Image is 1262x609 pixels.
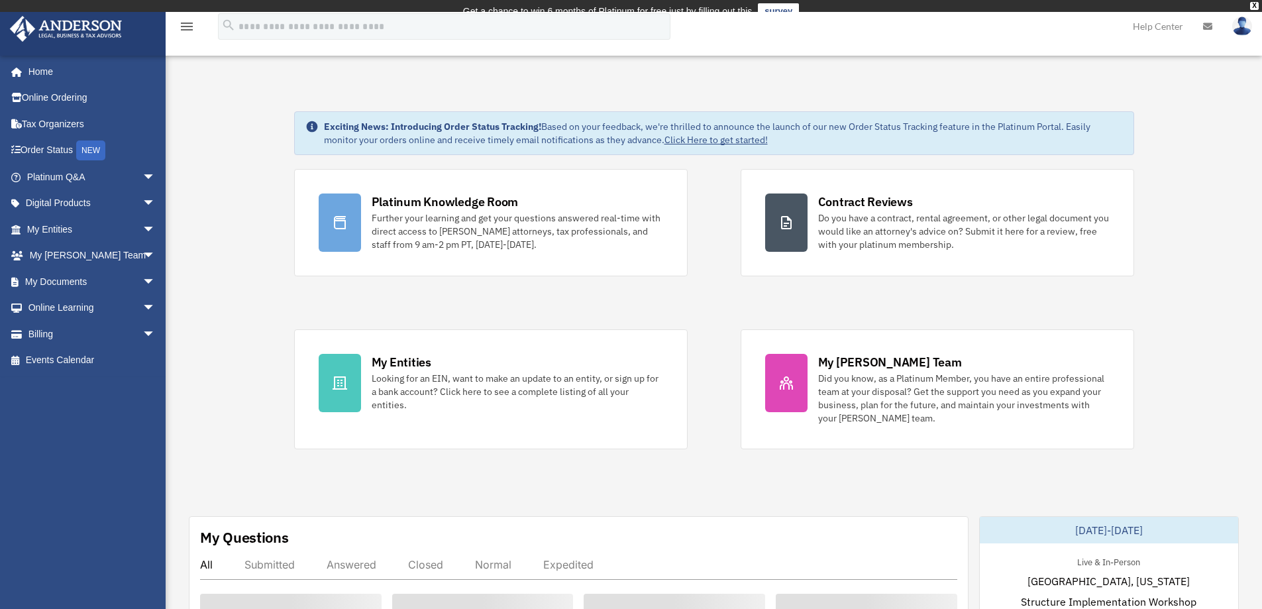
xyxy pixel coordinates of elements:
[200,527,289,547] div: My Questions
[179,19,195,34] i: menu
[179,23,195,34] a: menu
[1250,2,1259,10] div: close
[142,190,169,217] span: arrow_drop_down
[543,558,594,571] div: Expedited
[758,3,799,19] a: survey
[9,295,176,321] a: Online Learningarrow_drop_down
[294,329,688,449] a: My Entities Looking for an EIN, want to make an update to an entity, or sign up for a bank accoun...
[980,517,1238,543] div: [DATE]-[DATE]
[372,211,663,251] div: Further your learning and get your questions answered real-time with direct access to [PERSON_NAM...
[9,190,176,217] a: Digital Productsarrow_drop_down
[372,194,519,210] div: Platinum Knowledge Room
[463,3,753,19] div: Get a chance to win 6 months of Platinum for free just by filling out this
[324,120,1123,146] div: Based on your feedback, we're thrilled to announce the launch of our new Order Status Tracking fe...
[664,134,768,146] a: Click Here to get started!
[9,243,176,269] a: My [PERSON_NAME] Teamarrow_drop_down
[9,137,176,164] a: Order StatusNEW
[200,558,213,571] div: All
[294,169,688,276] a: Platinum Knowledge Room Further your learning and get your questions answered real-time with dire...
[142,243,169,270] span: arrow_drop_down
[818,354,962,370] div: My [PERSON_NAME] Team
[475,558,511,571] div: Normal
[9,58,169,85] a: Home
[327,558,376,571] div: Answered
[142,321,169,348] span: arrow_drop_down
[372,372,663,412] div: Looking for an EIN, want to make an update to an entity, or sign up for a bank account? Click her...
[6,16,126,42] img: Anderson Advisors Platinum Portal
[1027,573,1190,589] span: [GEOGRAPHIC_DATA], [US_STATE]
[818,211,1110,251] div: Do you have a contract, rental agreement, or other legal document you would like an attorney's ad...
[1067,554,1151,568] div: Live & In-Person
[372,354,431,370] div: My Entities
[9,85,176,111] a: Online Ordering
[244,558,295,571] div: Submitted
[142,216,169,243] span: arrow_drop_down
[741,329,1134,449] a: My [PERSON_NAME] Team Did you know, as a Platinum Member, you have an entire professional team at...
[76,140,105,160] div: NEW
[818,194,913,210] div: Contract Reviews
[142,268,169,296] span: arrow_drop_down
[741,169,1134,276] a: Contract Reviews Do you have a contract, rental agreement, or other legal document you would like...
[142,164,169,191] span: arrow_drop_down
[9,111,176,137] a: Tax Organizers
[221,18,236,32] i: search
[9,164,176,190] a: Platinum Q&Aarrow_drop_down
[9,321,176,347] a: Billingarrow_drop_down
[9,268,176,295] a: My Documentsarrow_drop_down
[142,295,169,322] span: arrow_drop_down
[9,216,176,243] a: My Entitiesarrow_drop_down
[408,558,443,571] div: Closed
[818,372,1110,425] div: Did you know, as a Platinum Member, you have an entire professional team at your disposal? Get th...
[1232,17,1252,36] img: User Pic
[9,347,176,374] a: Events Calendar
[324,121,541,133] strong: Exciting News: Introducing Order Status Tracking!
